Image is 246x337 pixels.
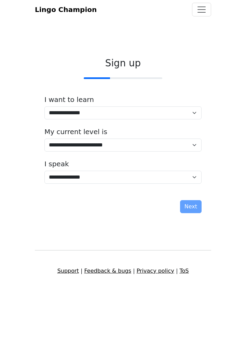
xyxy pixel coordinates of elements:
div: | | | [31,267,215,275]
a: Feedback & bugs [84,268,131,274]
a: Support [57,268,79,274]
label: My current level is [44,128,107,136]
a: ToS [179,268,189,274]
button: Toggle navigation [192,3,211,16]
label: I speak [44,160,69,168]
h2: Sign up [44,57,202,69]
span: Lingo Champion [35,5,97,14]
label: I want to learn [44,95,94,104]
a: Lingo Champion [35,3,97,16]
a: Privacy policy [137,268,174,274]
